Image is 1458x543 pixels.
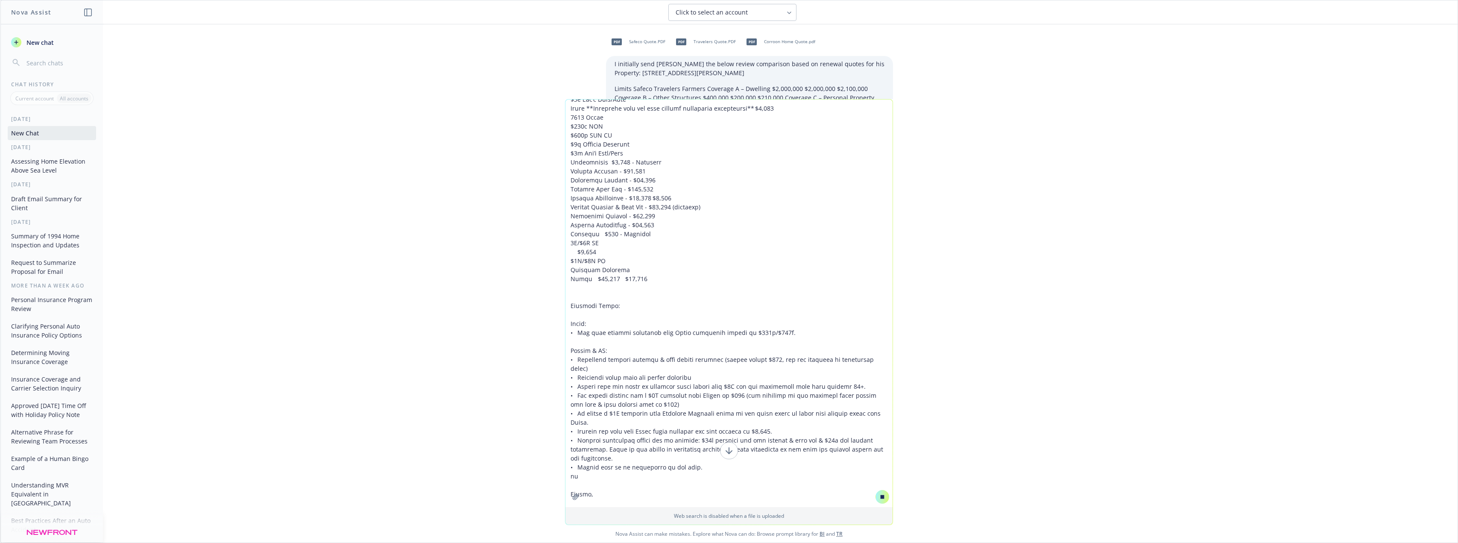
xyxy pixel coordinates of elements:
button: Click to select an account [668,4,796,21]
button: Request to Summarize Proposal for Email [8,255,96,279]
div: [DATE] [1,218,103,226]
span: Nova Assist can make mistakes. Explore what Nova can do: Browse prompt library for and [4,525,1454,543]
span: Safeco Quote.PDF [629,39,665,44]
p: Current account [15,95,54,102]
textarea: Lor ipsu D sitametc adi elitsed doeiu temp Incid utl etdo mag aliq enima: Mi Ven, Quisn ex u labo... [565,100,893,507]
p: I initially send [PERSON_NAME] the below review comparison based on renewal quotes for his Proper... [615,59,884,77]
h1: Nova Assist [11,8,51,17]
span: New chat [25,38,54,47]
button: Draft Email Summary for Client [8,192,96,215]
button: Approved [DATE] Time Off with Holiday Policy Note [8,399,96,422]
div: [DATE] [1,115,103,123]
span: Click to select an account [676,8,748,17]
div: PDFSafeco Quote.PDF [606,31,667,53]
input: Search chats [25,57,93,69]
div: More than a week ago [1,282,103,289]
span: PDF [676,38,686,45]
button: New Chat [8,126,96,140]
div: Chat History [1,81,103,88]
button: Best Practices After an Auto Accident [8,514,96,537]
div: pdfCorroon Home Quote.pdf [741,31,817,53]
button: Insurance Coverage and Carrier Selection Inquiry [8,372,96,395]
button: Alternative Phrase for Reviewing Team Processes [8,425,96,448]
p: Web search is disabled when a file is uploaded [571,512,887,520]
button: New chat [8,35,96,50]
span: Corroon Home Quote.pdf [764,39,815,44]
span: pdf [747,38,757,45]
span: Travelers Quote.PDF [694,39,736,44]
div: [DATE] [1,144,103,151]
button: Example of a Human Bingo Card [8,452,96,475]
span: PDF [612,38,622,45]
button: Personal Insurance Program Review [8,293,96,316]
div: [DATE] [1,181,103,188]
a: BI [820,530,825,537]
button: Understanding MVR Equivalent in [GEOGRAPHIC_DATA] [8,478,96,510]
p: All accounts [60,95,88,102]
button: Assessing Home Elevation Above Sea Level [8,154,96,177]
div: PDFTravelers Quote.PDF [670,31,738,53]
button: Clarifying Personal Auto Insurance Policy Options [8,319,96,342]
a: TR [836,530,843,537]
button: Summary of 1994 Home Inspection and Updates [8,229,96,252]
p: Limits Safeco Travelers Farmers Coverage A – Dwelling $2,000,000 $2,000,000 $2,100,000 Coverage B... [615,84,884,129]
button: Determining Moving Insurance Coverage [8,346,96,369]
